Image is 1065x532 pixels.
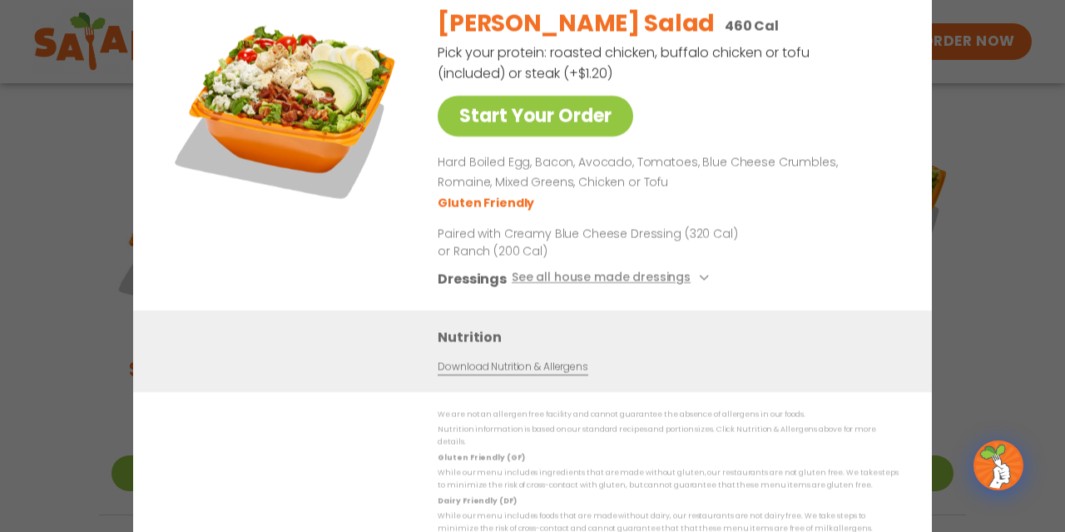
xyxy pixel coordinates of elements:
p: Hard Boiled Egg, Bacon, Avocado, Tomatoes, Blue Cheese Crumbles, Romaine, Mixed Greens, Chicken o... [438,153,892,193]
li: Gluten Friendly [438,194,537,211]
h3: Dressings [438,268,507,289]
p: We are not an allergen free facility and cannot guarantee the absence of allergens in our foods. [438,409,899,421]
h3: Nutrition [438,326,907,347]
a: Download Nutrition & Allergens [438,359,587,375]
button: See all house made dressings [512,268,714,289]
a: Start Your Order [438,96,633,137]
p: Paired with Creamy Blue Cheese Dressing (320 Cal) or Ranch (200 Cal) [438,225,745,260]
img: wpChatIcon [975,442,1022,489]
p: While our menu includes ingredients that are made without gluten, our restaurants are not gluten ... [438,467,899,493]
p: 460 Cal [725,16,779,37]
strong: Dairy Friendly (DF) [438,495,516,505]
p: Pick your protein: roasted chicken, buffalo chicken or tofu (included) or steak (+$1.20) [438,42,812,84]
h2: [PERSON_NAME] Salad [438,7,715,42]
p: Nutrition information is based on our standard recipes and portion sizes. Click Nutrition & Aller... [438,424,899,450]
strong: Gluten Friendly (GF) [438,452,524,462]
